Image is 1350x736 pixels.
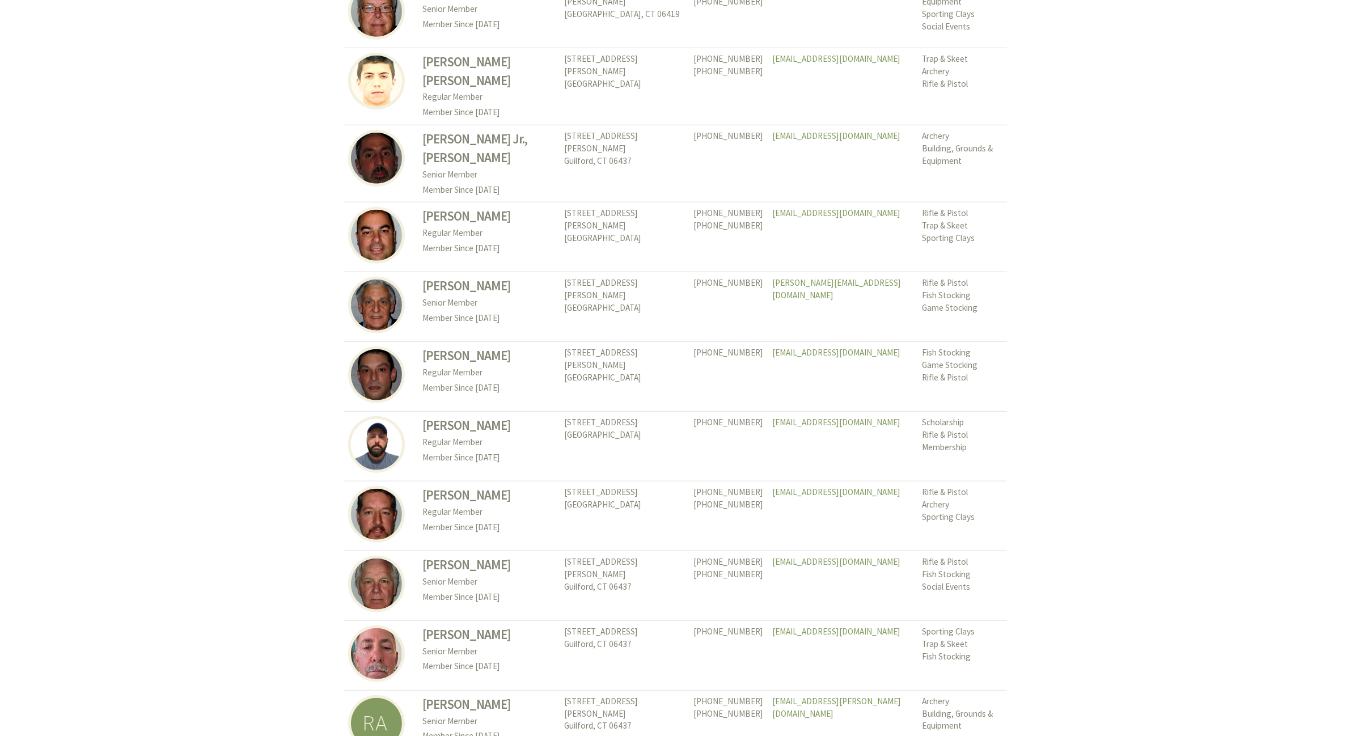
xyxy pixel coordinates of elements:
[689,202,768,272] td: [PHONE_NUMBER] [PHONE_NUMBER]
[348,346,405,403] img: Paul Ambrose
[422,486,555,505] h3: [PERSON_NAME]
[772,556,900,567] a: [EMAIL_ADDRESS][DOMAIN_NAME]
[772,53,900,64] a: [EMAIL_ADDRESS][DOMAIN_NAME]
[348,625,405,682] img: Lee Andrews
[422,226,555,241] p: Regular Member
[422,295,555,311] p: Senior Member
[422,53,555,90] h3: [PERSON_NAME] [PERSON_NAME]
[772,277,901,301] a: [PERSON_NAME][EMAIL_ADDRESS][DOMAIN_NAME]
[422,183,555,198] p: Member Since [DATE]
[422,590,555,605] p: Member Since [DATE]
[422,505,555,520] p: Regular Member
[348,53,405,109] img: John Altieri
[422,520,555,535] p: Member Since [DATE]
[772,347,900,358] a: [EMAIL_ADDRESS][DOMAIN_NAME]
[422,574,555,590] p: Senior Member
[422,130,555,167] h3: [PERSON_NAME] Jr., [PERSON_NAME]
[422,346,555,365] h3: [PERSON_NAME]
[772,626,900,637] a: [EMAIL_ADDRESS][DOMAIN_NAME]
[422,380,555,396] p: Member Since [DATE]
[422,365,555,380] p: Regular Member
[422,277,555,295] h3: [PERSON_NAME]
[560,620,689,690] td: [STREET_ADDRESS] Guilford, CT 06437
[560,48,689,125] td: [STREET_ADDRESS][PERSON_NAME] [GEOGRAPHIC_DATA]
[772,208,900,218] a: [EMAIL_ADDRESS][DOMAIN_NAME]
[772,130,900,141] a: [EMAIL_ADDRESS][DOMAIN_NAME]
[560,551,689,620] td: [STREET_ADDRESS][PERSON_NAME] Guilford, CT 06437
[422,714,555,729] p: Senior Member
[772,696,901,719] a: [EMAIL_ADDRESS][PERSON_NAME][DOMAIN_NAME]
[422,311,555,326] p: Member Since [DATE]
[422,207,555,226] h3: [PERSON_NAME]
[918,481,1007,551] td: Rifle & Pistol Archery Sporting Clays
[422,695,555,714] h3: [PERSON_NAME]
[918,125,1007,202] td: Archery Building, Grounds & Equipment
[560,481,689,551] td: [STREET_ADDRESS] [GEOGRAPHIC_DATA]
[918,48,1007,125] td: Trap & Skeet Archery Rifle & Pistol
[689,125,768,202] td: [PHONE_NUMBER]
[348,130,405,187] img: John Altieri
[689,551,768,620] td: [PHONE_NUMBER] [PHONE_NUMBER]
[918,272,1007,342] td: Rifle & Pistol Fish Stocking Game Stocking
[422,435,555,450] p: Regular Member
[689,342,768,412] td: [PHONE_NUMBER]
[918,412,1007,481] td: Scholarship Rifle & Pistol Membership
[918,551,1007,620] td: Rifle & Pistol Fish Stocking Social Events
[689,481,768,551] td: [PHONE_NUMBER] [PHONE_NUMBER]
[422,556,555,574] h3: [PERSON_NAME]
[689,272,768,342] td: [PHONE_NUMBER]
[918,202,1007,272] td: Rifle & Pistol Trap & Skeet Sporting Clays
[560,412,689,481] td: [STREET_ADDRESS] [GEOGRAPHIC_DATA]
[772,487,900,497] a: [EMAIL_ADDRESS][DOMAIN_NAME]
[560,202,689,272] td: [STREET_ADDRESS][PERSON_NAME] [GEOGRAPHIC_DATA]
[560,272,689,342] td: [STREET_ADDRESS][PERSON_NAME] [GEOGRAPHIC_DATA]
[422,416,555,435] h3: [PERSON_NAME]
[348,556,405,612] img: George Andrews
[689,412,768,481] td: [PHONE_NUMBER]
[560,342,689,412] td: [STREET_ADDRESS][PERSON_NAME] [GEOGRAPHIC_DATA]
[772,417,900,428] a: [EMAIL_ADDRESS][DOMAIN_NAME]
[348,416,405,473] img: Peter Amenta
[422,90,555,105] p: Regular Member
[422,167,555,183] p: Senior Member
[689,48,768,125] td: [PHONE_NUMBER] [PHONE_NUMBER]
[422,644,555,659] p: Senior Member
[689,620,768,690] td: [PHONE_NUMBER]
[422,241,555,256] p: Member Since [DATE]
[560,125,689,202] td: [STREET_ADDRESS][PERSON_NAME] Guilford, CT 06437
[422,105,555,120] p: Member Since [DATE]
[348,207,405,264] img: Michael Amarante
[918,620,1007,690] td: Sporting Clays Trap & Skeet Fish Stocking
[422,2,555,17] p: Senior Member
[348,486,405,543] img: Michael Anderson
[348,277,405,333] img: Joseph Ambrose
[422,17,555,32] p: Member Since [DATE]
[422,659,555,674] p: Member Since [DATE]
[422,450,555,466] p: Member Since [DATE]
[422,625,555,644] h3: [PERSON_NAME]
[918,342,1007,412] td: Fish Stocking Game Stocking Rifle & Pistol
